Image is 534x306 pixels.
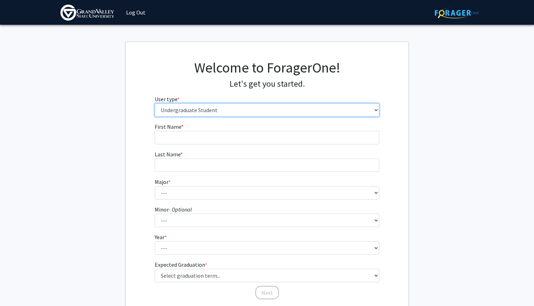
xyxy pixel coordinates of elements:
h4: Let's get you started. [155,79,380,89]
i: - Optional [169,206,192,213]
button: Next [255,286,279,299]
img: Grand Valley State University Logo [60,5,114,21]
label: Minor [155,205,192,214]
label: Expected Graduation [155,260,207,269]
iframe: Chat [5,274,30,301]
span: Last Name [155,151,180,158]
span: First Name [155,123,181,130]
label: Year [155,233,167,241]
img: ForagerOne Logo [435,7,479,18]
h1: Welcome to ForagerOne! [155,59,380,76]
label: Major [155,178,171,186]
label: User type [155,95,180,103]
